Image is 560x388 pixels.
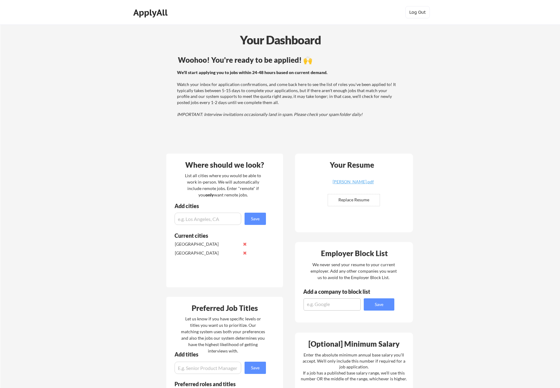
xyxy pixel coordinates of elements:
[364,298,394,311] button: Save
[178,56,398,64] div: Woohoo! You're ready to be applied! 🙌
[175,352,261,357] div: Add titles
[317,180,389,189] a: [PERSON_NAME].pdf
[168,161,282,169] div: Where should we look?
[310,261,397,281] div: We never send your resume to your current employer. Add any other companies you want us to avoid ...
[317,180,389,184] div: [PERSON_NAME].pdf
[175,233,259,238] div: Current cities
[297,340,411,348] div: [Optional] Minimum Salary
[303,289,380,294] div: Add a company to block list
[181,315,265,354] div: Let us know if you have specific levels or titles you want us to prioritize. Our matching system ...
[405,6,430,18] button: Log Out
[177,112,363,117] em: IMPORTANT: Interview invitations occasionally land in spam. Please check your spam folder daily!
[177,69,397,118] div: Watch your inbox for application confirmations, and come back here to see the list of roles you'v...
[175,241,239,247] div: [GEOGRAPHIC_DATA]
[168,304,282,312] div: Preferred Job Titles
[322,161,382,169] div: Your Resume
[175,250,239,256] div: [GEOGRAPHIC_DATA]
[175,381,258,387] div: Preferred roles and titles
[1,31,560,49] div: Your Dashboard
[205,192,214,197] strong: only
[245,362,266,374] button: Save
[175,213,241,225] input: e.g. Los Angeles, CA
[181,172,265,198] div: List all cities where you would be able to work in-person. We will automatically include remote j...
[175,362,241,374] input: E.g. Senior Product Manager
[133,7,169,18] div: ApplyAll
[245,213,266,225] button: Save
[297,250,411,257] div: Employer Block List
[175,203,267,209] div: Add cities
[177,70,327,75] strong: We'll start applying you to jobs within 24-48 hours based on current demand.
